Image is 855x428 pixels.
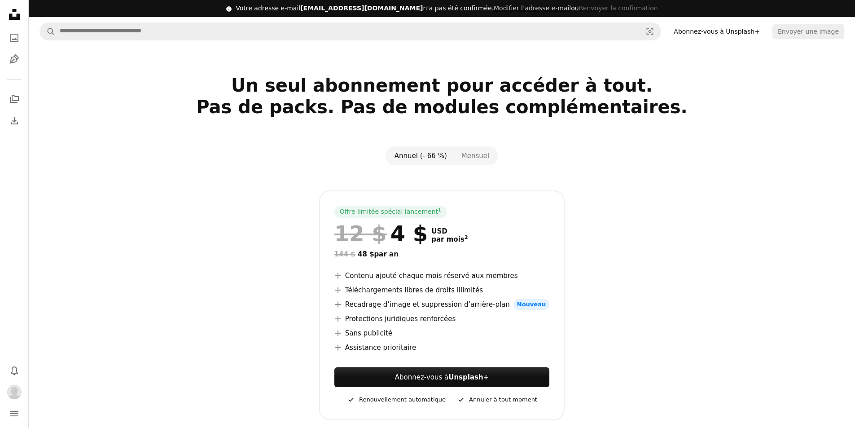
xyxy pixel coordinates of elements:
[153,75,731,139] h2: Un seul abonnement pour accéder à tout. Pas de packs. Pas de modules complémentaires.
[5,405,23,423] button: Menu
[334,285,549,296] li: Téléchargements libres de droits illimités
[7,385,22,399] img: Avatar de l’utilisateur latienvilla vn
[334,222,428,245] div: 4 $
[639,23,661,40] button: Recherche de visuels
[40,23,55,40] button: Rechercher sur Unsplash
[300,4,423,12] span: [EMAIL_ADDRESS][DOMAIN_NAME]
[431,227,468,235] span: USD
[334,299,549,310] li: Recadrage d’image et suppression d’arrière-plan
[438,207,441,212] sup: 1
[334,328,549,339] li: Sans publicité
[5,362,23,379] button: Notifications
[494,4,571,12] a: Modifier l’adresse e-mail
[579,4,658,13] button: Renvoyer la confirmation
[772,24,844,39] button: Envoyer une image
[334,367,549,387] a: Abonnez-vous àUnsplash+
[454,148,496,163] button: Mensuel
[387,148,454,163] button: Annuel (- 66 %)
[334,270,549,281] li: Contenu ajouté chaque mois réservé aux membres
[436,207,443,216] a: 1
[5,383,23,401] button: Profil
[334,313,549,324] li: Protections juridiques renforcées
[5,112,23,130] a: Historique de téléchargement
[39,22,661,40] form: Rechercher des visuels sur tout le site
[346,394,446,405] div: Renouvellement automatique
[5,50,23,68] a: Illustrations
[448,373,489,381] strong: Unsplash+
[431,235,468,243] span: par mois
[5,29,23,47] a: Photos
[456,394,537,405] div: Annuler à tout moment
[5,5,23,25] a: Accueil — Unsplash
[513,299,549,310] span: Nouveau
[334,222,387,245] span: 12 $
[334,206,447,218] div: Offre limitée spécial lancement
[668,24,765,39] a: Abonnez-vous à Unsplash+
[465,234,468,240] sup: 2
[334,250,355,258] span: 144 $
[334,249,549,260] div: 48 $ par an
[463,235,470,243] a: 2
[5,90,23,108] a: Collections
[494,4,658,12] span: ou
[236,4,658,13] div: Votre adresse e-mail n’a pas été confirmée.
[334,342,549,353] li: Assistance prioritaire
